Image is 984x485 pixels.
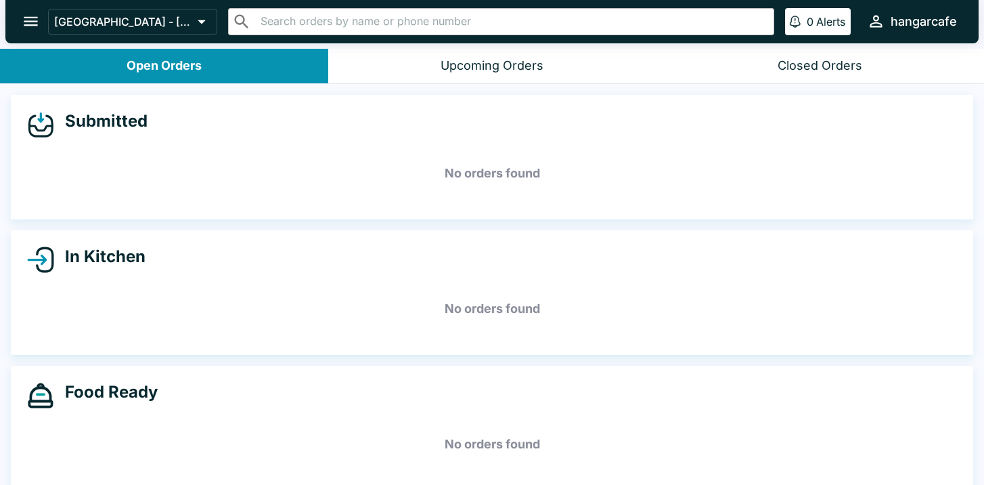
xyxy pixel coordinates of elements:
input: Search orders by name or phone number [256,12,768,31]
h5: No orders found [27,420,957,469]
h4: Food Ready [54,382,158,402]
h5: No orders found [27,284,957,333]
h5: No orders found [27,149,957,198]
div: Open Orders [127,58,202,74]
p: 0 [807,15,813,28]
div: Upcoming Orders [441,58,543,74]
button: open drawer [14,4,48,39]
h4: In Kitchen [54,247,146,267]
button: [GEOGRAPHIC_DATA] - [GEOGRAPHIC_DATA] [48,9,217,35]
p: [GEOGRAPHIC_DATA] - [GEOGRAPHIC_DATA] [54,15,192,28]
div: Closed Orders [778,58,862,74]
h4: Submitted [54,111,148,131]
button: hangarcafe [862,7,962,36]
div: hangarcafe [891,14,957,30]
p: Alerts [816,15,845,28]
